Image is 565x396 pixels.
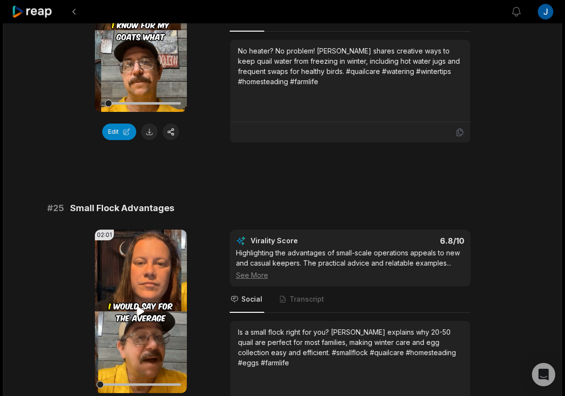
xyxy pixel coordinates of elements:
[70,201,174,215] span: Small Flock Advantages
[532,363,555,386] div: Open Intercom Messenger
[236,248,464,280] div: Highlighting the advantages of small-scale operations appeals to new and casual keepers. The prac...
[241,294,262,304] span: Social
[102,124,136,140] button: Edit
[47,201,64,215] span: # 25
[236,270,464,280] div: See More
[238,327,462,368] div: Is a small flock right for you? [PERSON_NAME] explains why 20-50 quail are perfect for most famil...
[290,294,324,304] span: Transcript
[360,236,464,246] div: 6.8 /10
[238,46,462,87] div: No heater? No problem! [PERSON_NAME] shares creative ways to keep quail water from freezing in wi...
[230,287,471,313] nav: Tabs
[251,236,355,246] div: Virality Score
[95,230,187,393] video: Your browser does not support mp4 format.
